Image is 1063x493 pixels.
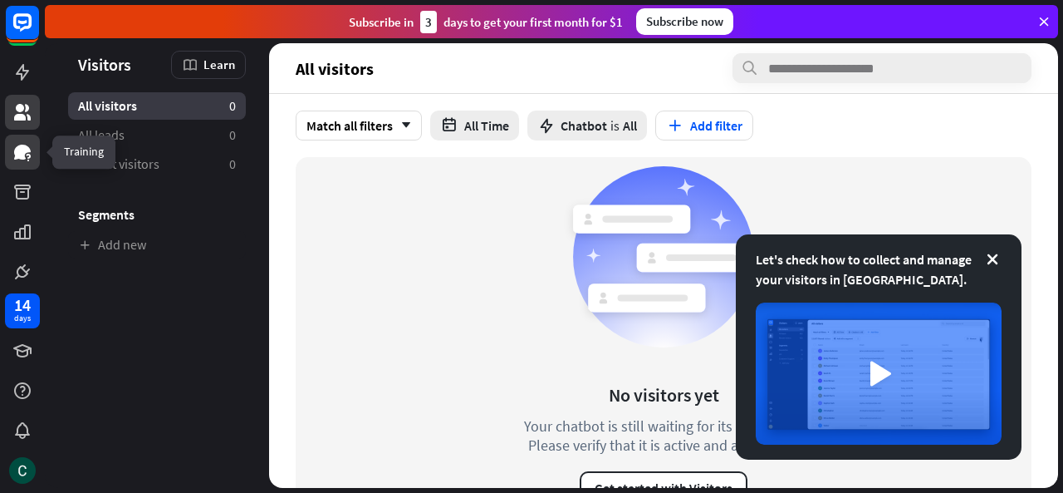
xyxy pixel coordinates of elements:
[229,155,236,173] aside: 0
[68,121,246,149] a: All leads 0
[756,303,1002,445] img: image
[13,7,63,57] button: Open LiveChat chat widget
[68,206,246,223] h3: Segments
[756,249,1002,289] div: Let's check how to collect and manage your visitors in [GEOGRAPHIC_DATA].
[229,97,236,115] aside: 0
[78,55,131,74] span: Visitors
[636,8,733,35] div: Subscribe now
[68,150,246,178] a: Recent visitors 0
[493,417,834,455] div: Your chatbot is still waiting for its first visitor. Please verify that it is active and accessible.
[296,59,374,78] span: All visitors
[561,117,607,134] span: Chatbot
[5,293,40,328] a: 14 days
[78,126,125,144] span: All leads
[420,11,437,33] div: 3
[349,11,623,33] div: Subscribe in days to get your first month for $1
[68,231,246,259] a: Add new
[78,155,159,173] span: Recent visitors
[78,97,137,115] span: All visitors
[609,383,719,407] div: No visitors yet
[296,111,422,141] div: Match all filters
[229,126,236,144] aside: 0
[203,57,235,72] span: Learn
[623,117,637,134] span: All
[430,111,519,141] button: All Time
[393,121,411,131] i: arrow_down
[610,117,620,134] span: is
[655,111,753,141] button: Add filter
[14,313,31,324] div: days
[14,298,31,313] div: 14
